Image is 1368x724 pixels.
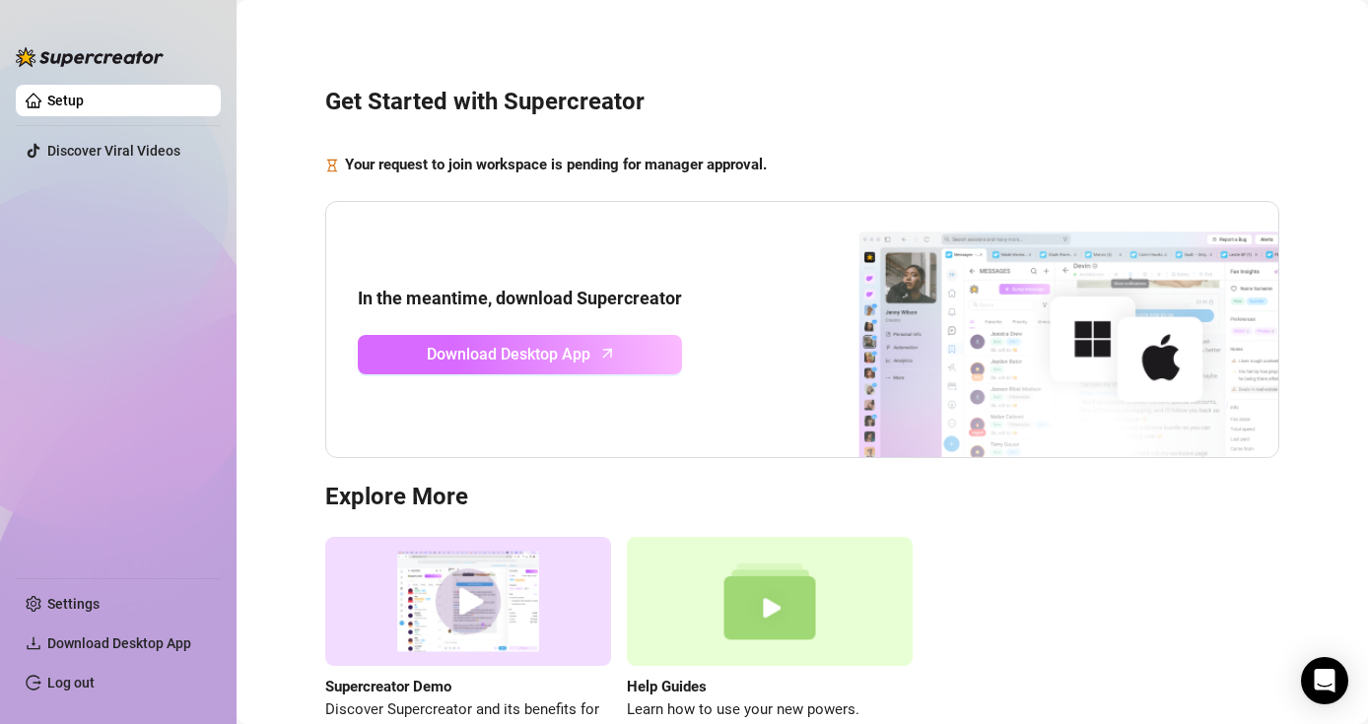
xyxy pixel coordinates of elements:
div: Open Intercom Messenger [1301,657,1348,704]
span: Learn how to use your new powers. [627,698,913,722]
img: supercreator demo [325,537,611,666]
strong: Your request to join workspace is pending for manager approval. [345,156,767,173]
span: Download Desktop App [427,342,590,366]
img: help guides [627,537,913,666]
span: Download Desktop App [47,635,191,651]
img: logo-BBDzfeDw.svg [16,47,164,67]
h3: Explore More [325,482,1279,513]
strong: Supercreator Demo [325,678,451,695]
span: arrow-up [596,342,619,364]
a: Settings [47,596,100,612]
strong: In the meantime, download Supercreator [358,288,682,308]
span: hourglass [325,154,339,177]
a: Log out [47,675,95,691]
a: Setup [47,93,84,108]
strong: Help Guides [627,678,707,695]
a: Discover Viral Videos [47,143,180,159]
span: download [26,635,41,651]
h3: Get Started with Supercreator [325,87,1279,118]
a: Download Desktop Apparrow-up [358,335,682,374]
img: download app [786,202,1278,458]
